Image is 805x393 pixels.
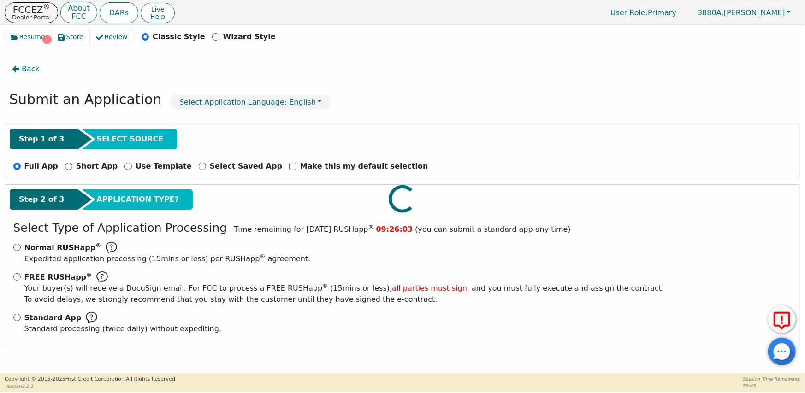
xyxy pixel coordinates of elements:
p: Primary [601,4,686,22]
button: AboutFCC [60,2,97,23]
a: User Role:Primary [601,4,686,22]
button: 3880A:[PERSON_NAME] [688,6,800,20]
span: User Role : [610,8,648,17]
button: LiveHelp [141,3,175,23]
p: Copyright © 2015- 2025 First Credit Corporation. [5,375,177,383]
span: All Rights Reserved. [126,376,177,382]
span: Help [150,13,165,20]
p: Session Time Remaining: [743,375,800,382]
p: 58:45 [743,382,800,389]
p: Dealer Portal [12,14,51,20]
p: FCCEZ [12,5,51,14]
button: FCCEZ®Dealer Portal [5,2,58,23]
span: Live [150,6,165,13]
p: Version 3.2.3 [5,383,177,390]
sup: ® [43,3,50,11]
button: Report Error to FCC [768,305,796,333]
p: FCC [68,13,89,20]
button: DARs [100,2,138,23]
span: 3880A: [698,8,724,17]
span: [PERSON_NAME] [698,8,785,17]
p: About [68,5,89,12]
